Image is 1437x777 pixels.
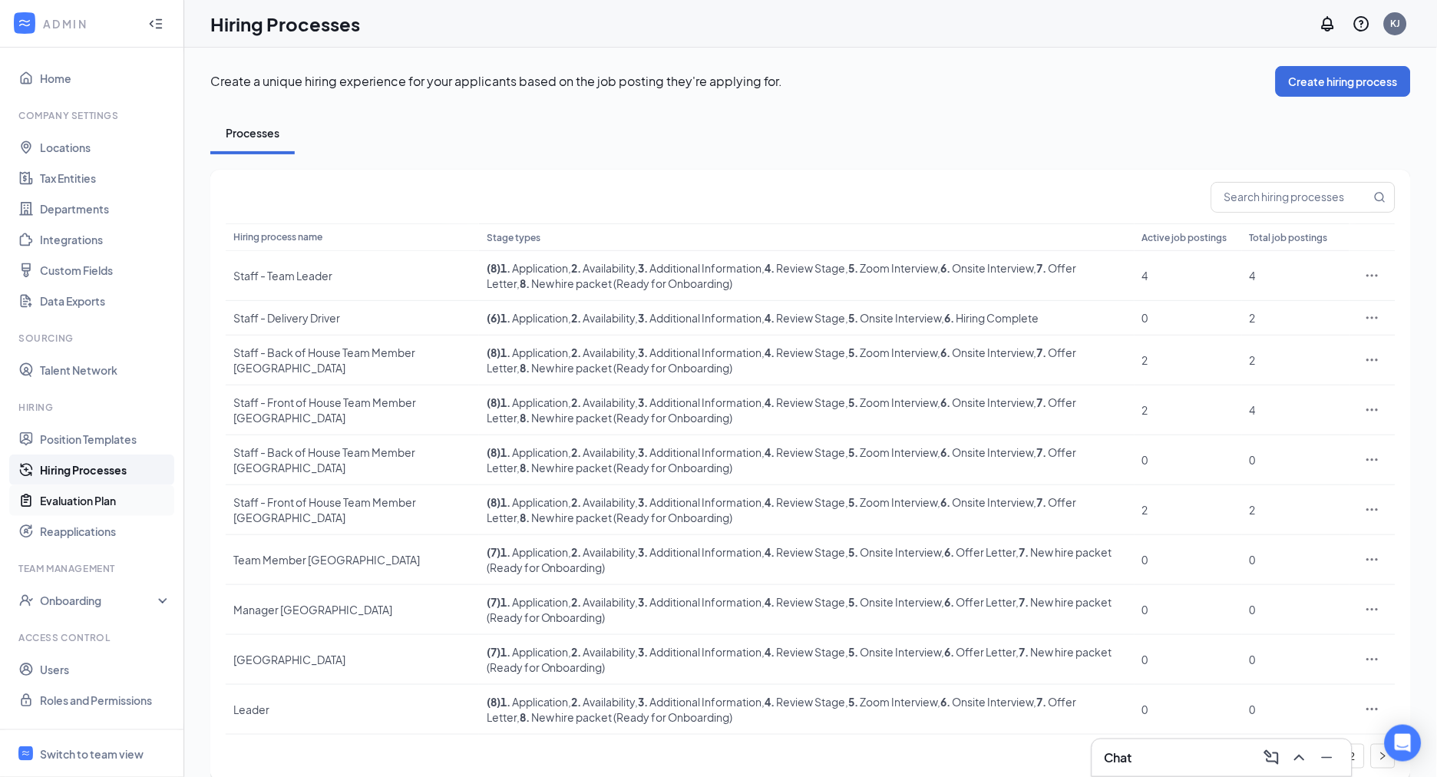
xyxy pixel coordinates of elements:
b: 5 . [849,545,859,559]
span: , New hire packet (Ready for Onboarding) [517,361,733,375]
span: ( 8 ) [487,395,500,409]
b: 7 . [1019,595,1029,609]
b: 4 . [765,395,775,409]
span: , Zoom Interview [846,495,938,509]
span: , Zoom Interview [846,346,938,359]
b: 3 . [639,495,649,509]
svg: Ellipses [1365,402,1380,418]
b: 1 . [500,445,510,459]
span: , Zoom Interview [846,695,938,709]
b: 5 . [849,695,859,709]
a: Reapplications [40,516,171,547]
div: Staff - Back of House Team Member [GEOGRAPHIC_DATA] [233,445,471,475]
div: [GEOGRAPHIC_DATA] [233,652,471,667]
b: 4 . [765,445,775,459]
svg: WorkstreamLogo [17,15,32,31]
div: Staff - Front of House Team Member [GEOGRAPHIC_DATA] [233,395,471,425]
svg: Ellipses [1365,702,1380,717]
div: 0 [1250,452,1342,468]
b: 1 . [500,545,510,559]
b: 4 . [765,495,775,509]
a: Departments [40,193,171,224]
span: 0 [1142,453,1148,467]
span: Application [500,346,569,359]
div: Leader [233,702,471,717]
div: ADMIN [43,16,134,31]
span: , Availability [569,346,636,359]
span: 0 [1142,653,1148,666]
a: Locations [40,132,171,163]
p: Create a unique hiring experience for your applicants based on the job posting they're applying for. [210,73,1276,90]
b: 2 . [572,261,582,275]
b: 8 . [520,411,530,425]
span: ( 8 ) [487,346,500,359]
svg: Ellipses [1365,452,1380,468]
th: Total job postings [1242,223,1349,251]
div: Processes [226,125,279,141]
b: 4 . [765,346,775,359]
span: , Onsite Interview [938,695,1034,709]
button: Create hiring process [1276,66,1411,97]
b: 8 . [520,276,530,290]
span: , Hiring Complete [942,311,1039,325]
svg: Notifications [1319,15,1337,33]
b: 2 . [572,645,582,659]
b: 4 . [765,595,775,609]
div: Staff - Back of House Team Member [GEOGRAPHIC_DATA] [233,345,471,375]
svg: UserCheck [18,593,34,608]
span: ( 6 ) [487,311,500,325]
div: 2 [1250,310,1342,326]
span: , Zoom Interview [846,445,938,459]
b: 2 . [572,311,582,325]
b: 4 . [765,311,775,325]
div: Staff - Front of House Team Member [GEOGRAPHIC_DATA] [233,494,471,525]
b: 5 . [849,645,859,659]
b: 1 . [500,311,510,325]
span: , Availability [569,261,636,275]
b: 6 . [941,495,951,509]
div: 4 [1250,268,1342,283]
b: 3 . [639,545,649,559]
span: Application [500,595,569,609]
span: Application [500,445,569,459]
a: Hiring Processes [40,455,171,485]
span: ( 8 ) [487,495,500,509]
span: , Offer Letter [942,545,1016,559]
b: 3 . [639,395,649,409]
span: , Offer Letter [942,645,1016,659]
b: 2 . [572,495,582,509]
div: 2 [1250,502,1342,517]
span: Application [500,545,569,559]
span: , Availability [569,695,636,709]
b: 1 . [500,395,510,409]
b: 6 . [941,346,951,359]
div: 0 [1250,552,1342,567]
span: , Review Stage [762,261,846,275]
b: 1 . [500,695,510,709]
li: 2 [1340,744,1365,769]
span: , Additional Information [636,261,762,275]
div: Hiring [18,401,168,414]
span: ( 8 ) [487,695,500,709]
b: 5 . [849,311,859,325]
span: , Zoom Interview [846,261,938,275]
b: 3 . [639,695,649,709]
span: , Onsite Interview [846,545,942,559]
span: , Availability [569,445,636,459]
button: ComposeMessage [1260,746,1284,770]
span: , Availability [569,311,636,325]
div: KJ [1391,17,1401,30]
span: , Onsite Interview [846,311,942,325]
div: 2 [1250,352,1342,368]
span: , Additional Information [636,346,762,359]
div: Staff - Team Leader [233,268,471,283]
span: ( 8 ) [487,445,500,459]
b: 1 . [500,595,510,609]
span: 0 [1142,311,1148,325]
span: , New hire packet (Ready for Onboarding) [517,276,733,290]
b: 6 . [945,645,955,659]
span: , New hire packet (Ready for Onboarding) [517,511,733,524]
b: 7 . [1019,645,1029,659]
span: Application [500,261,569,275]
a: Custom Fields [40,255,171,286]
